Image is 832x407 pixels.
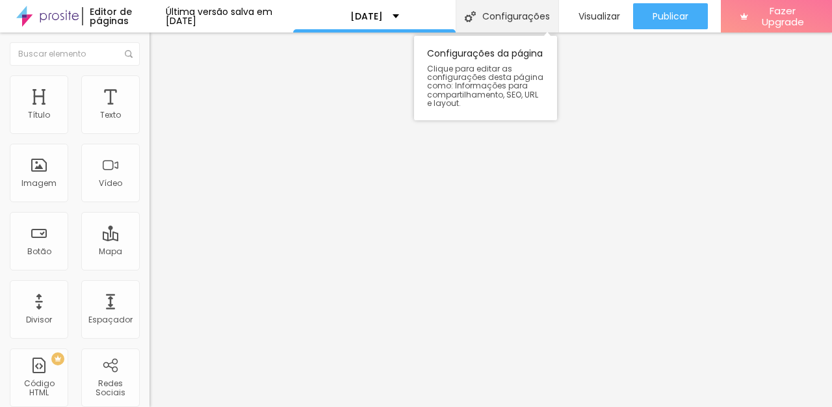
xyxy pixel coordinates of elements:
[27,247,51,256] div: Botão
[753,5,812,28] span: Fazer Upgrade
[653,11,688,21] span: Publicar
[28,111,50,120] div: Título
[559,3,633,29] button: Visualizar
[21,179,57,188] div: Imagem
[10,42,140,66] input: Buscar elemento
[427,64,544,107] span: Clique para editar as configurações desta página como: Informações para compartilhamento, SEO, UR...
[125,50,133,58] img: Icone
[84,379,136,398] div: Redes Sociais
[414,36,557,120] div: Configurações da página
[100,111,121,120] div: Texto
[13,379,64,398] div: Código HTML
[88,315,133,324] div: Espaçador
[99,179,122,188] div: Vídeo
[26,315,52,324] div: Divisor
[166,7,293,25] div: Última versão salva em [DATE]
[633,3,708,29] button: Publicar
[578,11,620,21] span: Visualizar
[350,12,383,21] p: [DATE]
[82,7,166,25] div: Editor de páginas
[99,247,122,256] div: Mapa
[465,11,476,22] img: Icone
